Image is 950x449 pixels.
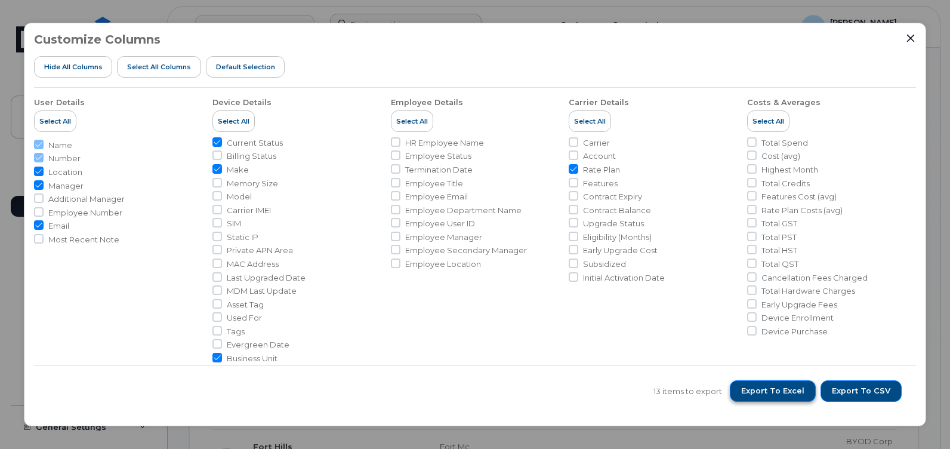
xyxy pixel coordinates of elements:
[405,191,468,202] span: Employee Email
[127,62,191,72] span: Select all Columns
[747,110,789,132] button: Select All
[574,116,606,126] span: Select All
[405,245,527,256] span: Employee Secondary Manager
[227,272,306,284] span: Last Upgraded Date
[227,326,245,337] span: Tags
[227,232,258,243] span: Static IP
[396,116,428,126] span: Select All
[216,62,275,72] span: Default Selection
[761,272,868,284] span: Cancellation Fees Charged
[227,218,241,229] span: SIM
[48,180,84,192] span: Manager
[761,326,828,337] span: Device Purchase
[583,272,665,284] span: Initial Activation Date
[227,299,264,310] span: Asset Tag
[227,164,249,176] span: Make
[752,116,784,126] span: Select All
[821,380,902,402] button: Export to CSV
[905,33,916,44] button: Close
[761,299,837,310] span: Early Upgrade Fees
[569,97,629,108] div: Carrier Details
[405,178,463,189] span: Employee Title
[227,353,277,364] span: Business Unit
[583,191,642,202] span: Contract Expiry
[832,386,890,396] span: Export to CSV
[227,191,252,202] span: Model
[761,164,818,176] span: Highest Month
[39,116,71,126] span: Select All
[227,312,262,324] span: Used For
[761,285,855,297] span: Total Hardware Charges
[730,380,816,402] button: Export to Excel
[761,245,797,256] span: Total HST
[227,285,297,297] span: MDM Last Update
[653,386,722,397] span: 13 items to export
[48,234,119,245] span: Most Recent Note
[227,205,271,216] span: Carrier IMEI
[212,110,255,132] button: Select All
[583,205,651,216] span: Contract Balance
[391,97,463,108] div: Employee Details
[405,164,473,176] span: Termination Date
[761,218,797,229] span: Total GST
[48,193,125,205] span: Additional Manager
[405,218,475,229] span: Employee User ID
[227,245,293,256] span: Private APN Area
[227,137,283,149] span: Current Status
[741,386,804,396] span: Export to Excel
[405,232,482,243] span: Employee Manager
[761,178,810,189] span: Total Credits
[34,97,85,108] div: User Details
[48,207,122,219] span: Employee Number
[569,110,611,132] button: Select All
[761,150,800,162] span: Cost (avg)
[34,56,113,78] button: Hide All Columns
[405,259,481,270] span: Employee Location
[583,232,652,243] span: Eligibility (Months)
[206,56,285,78] button: Default Selection
[583,150,616,162] span: Account
[761,191,837,202] span: Features Cost (avg)
[405,137,484,149] span: HR Employee Name
[761,232,797,243] span: Total PST
[212,97,272,108] div: Device Details
[227,259,279,270] span: MAC Address
[48,220,69,232] span: Email
[761,259,798,270] span: Total QST
[761,312,834,324] span: Device Enrollment
[761,205,843,216] span: Rate Plan Costs (avg)
[227,150,276,162] span: Billing Status
[391,110,433,132] button: Select All
[583,137,610,149] span: Carrier
[48,153,81,164] span: Number
[34,110,76,132] button: Select All
[48,140,72,151] span: Name
[218,116,249,126] span: Select All
[405,150,471,162] span: Employee Status
[583,259,626,270] span: Subsidized
[747,97,821,108] div: Costs & Averages
[583,245,658,256] span: Early Upgrade Cost
[117,56,201,78] button: Select all Columns
[583,218,644,229] span: Upgrade Status
[583,178,618,189] span: Features
[34,33,161,46] h3: Customize Columns
[583,164,620,176] span: Rate Plan
[48,167,82,178] span: Location
[44,62,103,72] span: Hide All Columns
[227,365,267,374] small: Accounting
[227,178,278,189] span: Memory Size
[405,205,522,216] span: Employee Department Name
[227,339,289,350] span: Evergreen Date
[761,137,808,149] span: Total Spend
